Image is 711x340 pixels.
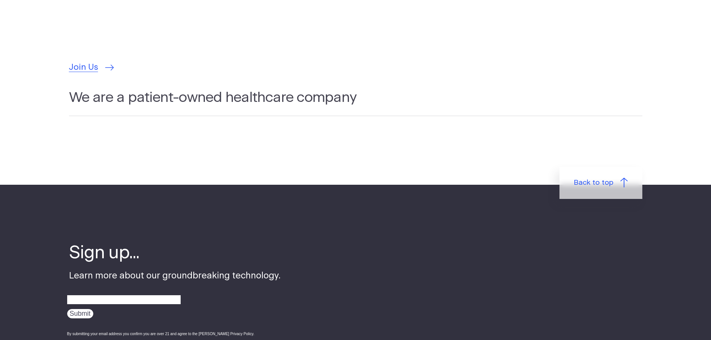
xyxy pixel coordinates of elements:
[69,61,114,74] a: Join Us
[67,309,93,318] input: Submit
[69,241,281,265] h4: Sign up...
[69,61,98,74] span: Join Us
[67,331,281,337] div: By submitting your email address you confirm you are over 21 and agree to the [PERSON_NAME] Priva...
[69,88,642,116] h2: We are a patient-owned healthcare company
[574,178,613,188] span: Back to top
[559,167,642,199] a: Back to top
